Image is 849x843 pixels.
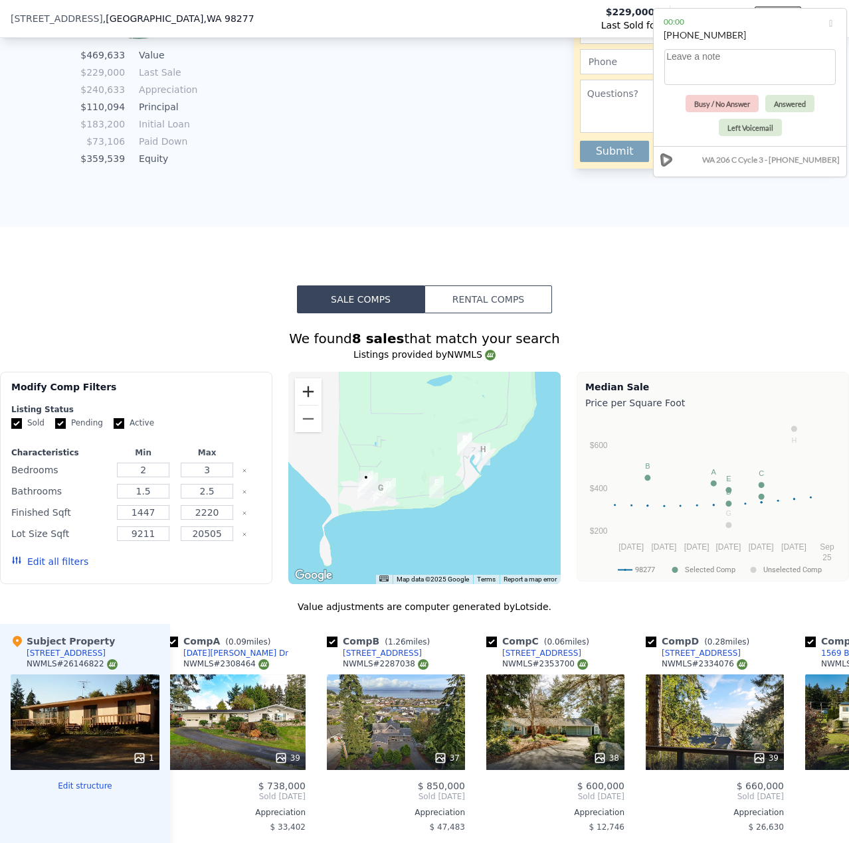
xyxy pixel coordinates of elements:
[11,380,261,404] div: Modify Comp Filters
[707,637,725,647] span: 0.28
[11,418,45,429] label: Sold
[577,781,624,791] span: $ 600,000
[11,555,88,568] button: Edit all filters
[547,637,565,647] span: 0.06
[80,134,126,149] td: $73,106
[11,447,109,458] div: Characteristics
[590,526,608,536] text: $200
[458,432,472,455] div: 1846 Polnell Rd
[114,418,154,429] label: Active
[737,659,747,670] img: NWMLS Logo
[635,566,655,574] text: 98277
[183,658,269,670] div: NWMLS # 2308464
[822,553,832,562] text: 25
[11,418,22,429] input: Sold
[662,658,747,670] div: NWMLS # 2334076
[220,637,276,647] span: ( miles)
[791,436,797,444] text: H
[662,648,741,658] div: [STREET_ADDRESS]
[133,751,154,765] div: 1
[753,751,779,765] div: 39
[136,48,196,62] td: Value
[295,406,322,432] button: Zoom out
[114,418,124,429] input: Active
[646,648,741,658] a: [STREET_ADDRESS]
[11,482,109,500] div: Bathrooms
[683,7,732,17] span: $693,000
[652,542,677,552] text: [DATE]
[242,489,247,495] button: Clear
[477,575,496,583] a: Terms (opens in new tab)
[136,151,196,166] td: Equity
[229,637,246,647] span: 0.09
[486,635,595,648] div: Comp C
[424,285,552,313] button: Rental Comps
[646,791,784,802] span: Sold [DATE]
[684,542,709,552] text: [DATE]
[755,7,801,31] button: SAVE
[539,637,595,647] span: ( miles)
[27,658,118,670] div: NWMLS # 26146822
[270,822,306,832] span: $ 33,402
[580,141,650,162] button: Submit
[759,469,764,477] text: C
[167,635,276,648] div: Comp A
[763,566,822,574] text: Unselected Comp
[242,510,247,516] button: Clear
[711,468,717,476] text: A
[429,476,444,498] div: 1569 Blue Heron Ln
[183,648,288,658] div: [DATE][PERSON_NAME] Dr
[645,462,650,470] text: B
[327,791,465,802] span: Sold [DATE]
[726,488,731,496] text: D
[327,648,422,658] a: [STREET_ADDRESS]
[297,285,424,313] button: Sale Comps
[11,461,109,479] div: Bedrooms
[577,659,588,670] img: NWMLS Logo
[502,658,588,670] div: NWMLS # 2353700
[167,791,306,802] span: Sold [DATE]
[80,48,126,62] td: $469,633
[136,134,196,149] td: Paid Down
[476,443,490,465] div: 2190 Mariner Beach Dr
[327,807,465,818] div: Appreciation
[258,781,306,791] span: $ 738,000
[749,542,774,552] text: [DATE]
[726,509,732,517] text: G
[585,412,837,578] svg: A chart.
[343,658,428,670] div: NWMLS # 2287038
[486,648,581,658] a: [STREET_ADDRESS]
[593,751,619,765] div: 38
[80,117,126,131] td: $183,200
[258,659,269,670] img: NWMLS Logo
[178,447,236,458] div: Max
[486,791,624,802] span: Sold [DATE]
[590,441,608,450] text: $600
[80,82,126,97] td: $240,633
[11,635,115,648] div: Subject Property
[699,637,755,647] span: ( miles)
[80,65,126,80] td: $229,000
[418,659,428,670] img: NWMLS Logo
[136,100,196,114] td: Principal
[373,481,388,504] div: 1307 Polnell Shores Dr
[167,648,288,658] a: [DATE][PERSON_NAME] Dr
[359,471,373,493] div: 1236 Crescent Dr
[812,5,838,32] button: Show Options
[114,447,173,458] div: Min
[601,19,660,32] span: Last Sold for
[242,532,247,537] button: Clear
[457,433,472,456] div: 1701 Fireweed Dr
[590,484,608,493] text: $400
[716,542,741,552] text: [DATE]
[327,635,435,648] div: Comp B
[103,12,254,25] span: , [GEOGRAPHIC_DATA]
[80,151,126,166] td: $359,539
[80,100,126,114] td: $110,094
[388,637,406,647] span: 1.26
[379,637,435,647] span: ( miles)
[274,751,300,765] div: 39
[27,648,106,658] div: [STREET_ADDRESS]
[397,575,469,583] span: Map data ©2025 Google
